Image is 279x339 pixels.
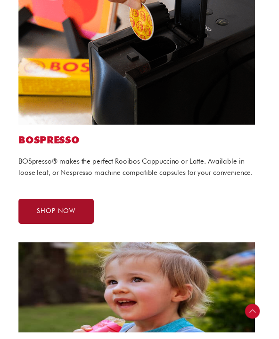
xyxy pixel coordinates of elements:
a: SHOP NOW [19,203,96,229]
p: BOSpresso® makes the perfect Rooibos Cappuccino or Latte. Available in loose leaf, or Nespresso m... [19,159,260,182]
h2: BOSPRESSO [19,137,260,150]
span: SHOP NOW [38,213,77,219]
